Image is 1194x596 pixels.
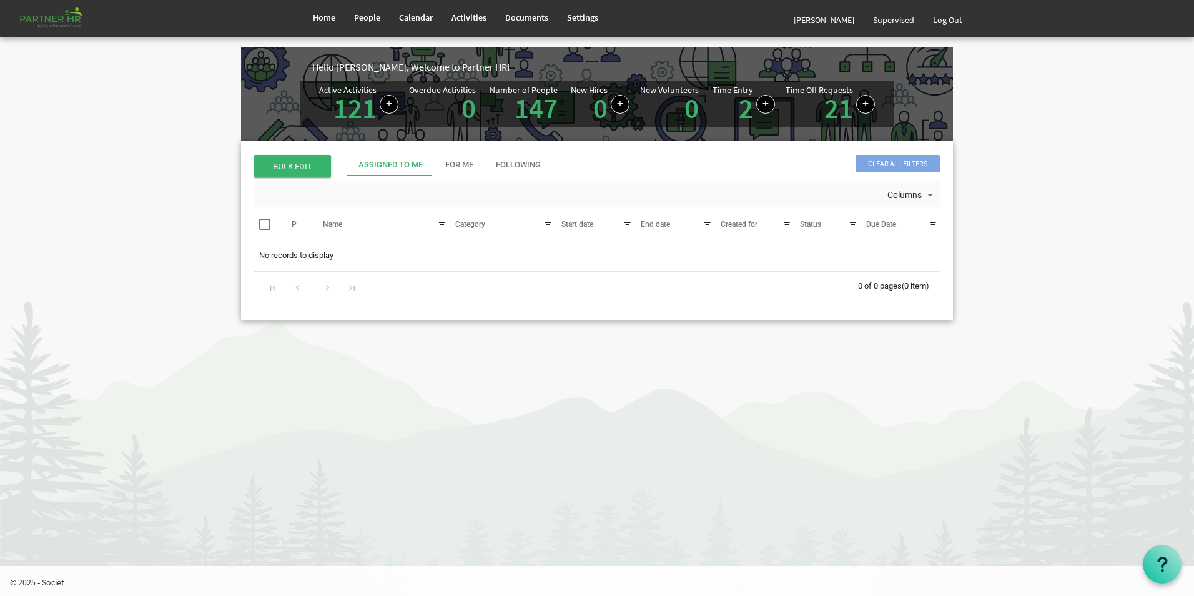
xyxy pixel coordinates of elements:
div: People hired in the last 7 days [571,86,629,122]
a: Log hours [756,95,775,114]
a: Log Out [924,2,972,37]
a: Create a new time off request [856,95,875,114]
span: End date [641,220,670,229]
span: Created for [721,220,757,229]
a: 0 [593,91,608,126]
span: Settings [567,12,598,23]
div: Number of active Activities in Partner HR [319,86,398,122]
div: Overdue Activities [409,86,476,94]
a: 147 [515,91,558,126]
div: Total number of active people in Partner HR [490,86,561,122]
span: Clear all filters [856,155,940,172]
div: Hello [PERSON_NAME], Welcome to Partner HR! [312,60,953,74]
div: Active Activities [319,86,377,94]
span: Supervised [873,14,914,26]
div: Time Off Requests [786,86,853,94]
div: Go to next page [319,278,336,296]
span: Activities [451,12,486,23]
div: New Volunteers [640,86,699,94]
div: Go to previous page [289,278,306,296]
span: P [292,220,297,229]
span: Home [313,12,335,23]
div: Volunteer hired in the last 7 days [640,86,702,122]
div: Go to first page [265,278,282,296]
td: No records to display [254,244,940,267]
div: For Me [445,159,473,171]
span: 0 of 0 pages [858,281,902,291]
button: Columns [885,187,939,204]
a: 21 [824,91,853,126]
div: tab-header [347,154,1034,176]
a: Create a new Activity [380,95,398,114]
div: Go to last page [343,278,360,296]
span: Calendar [399,12,433,23]
span: BULK EDIT [254,155,331,177]
div: Number of Time Entries [713,86,775,122]
p: © 2025 - Societ [10,576,1194,589]
span: Due Date [866,220,896,229]
div: Assigned To Me [358,159,423,171]
a: 121 [333,91,377,126]
div: Columns [885,181,939,207]
div: Activities assigned to you for which the Due Date is passed [409,86,479,122]
span: Category [455,220,485,229]
a: Supervised [864,2,924,37]
div: Time Entry [713,86,753,94]
span: Columns [886,187,923,203]
div: Following [496,159,541,171]
span: Documents [505,12,548,23]
div: 0 of 0 pages (0 item) [858,272,940,298]
a: Add new person to Partner HR [611,95,629,114]
span: People [354,12,380,23]
span: Status [800,220,821,229]
a: 0 [684,91,699,126]
div: Number of active time off requests [786,86,875,122]
div: New Hires [571,86,608,94]
a: 0 [461,91,476,126]
div: Number of People [490,86,558,94]
span: (0 item) [902,281,929,291]
a: [PERSON_NAME] [784,2,864,37]
span: Name [323,220,342,229]
a: 2 [739,91,753,126]
span: Start date [561,220,593,229]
